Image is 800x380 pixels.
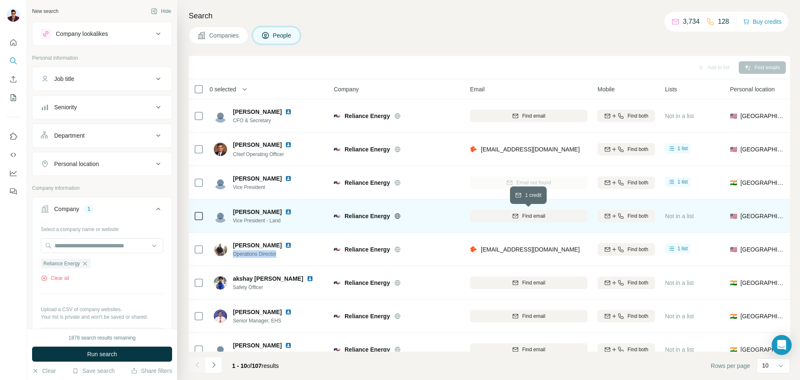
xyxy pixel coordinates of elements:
[54,131,85,140] div: Department
[334,113,340,119] img: Logo of Reliance Energy
[711,362,750,370] span: Rows per page
[718,17,729,27] p: 128
[627,246,648,253] span: Find both
[32,199,172,222] button: Company1
[32,69,172,89] button: Job title
[214,176,227,189] img: Avatar
[522,112,545,120] span: Find email
[345,279,390,287] span: Reliance Energy
[730,279,737,287] span: 🇮🇳
[233,274,303,283] span: akshay [PERSON_NAME]
[762,361,769,370] p: 10
[233,308,282,316] span: [PERSON_NAME]
[233,184,302,191] span: Vice President
[41,313,163,321] p: Your list is private and won't be saved or shared.
[334,346,340,353] img: Logo of Reliance Energy
[627,179,648,186] span: Find both
[87,350,117,358] span: Run search
[470,210,587,222] button: Find email
[730,85,775,93] span: Personal location
[232,362,279,369] span: results
[214,109,227,123] img: Avatar
[145,5,177,18] button: Hide
[214,209,227,223] img: Avatar
[597,310,655,322] button: Find both
[7,72,20,87] button: Enrich CSV
[522,312,545,320] span: Find email
[665,279,694,286] span: Not in a list
[214,276,227,289] img: Avatar
[32,126,172,146] button: Department
[41,306,163,313] p: Upload a CSV of company websites.
[665,346,694,353] span: Not in a list
[743,16,782,28] button: Buy credits
[677,145,688,152] span: 1 list
[730,179,737,187] span: 🇮🇳
[597,176,655,189] button: Find both
[7,166,20,181] button: Dashboard
[32,54,172,62] p: Personal information
[233,217,302,224] span: Vice President - Land
[522,212,545,220] span: Find email
[233,174,282,183] span: [PERSON_NAME]
[214,343,227,356] img: Avatar
[470,245,477,254] img: provider hunter logo
[32,154,172,174] button: Personal location
[285,342,292,349] img: LinkedIn logo
[345,145,390,154] span: Reliance Energy
[740,345,785,354] span: [GEOGRAPHIC_DATA]
[214,243,227,256] img: Avatar
[730,312,737,320] span: 🇮🇳
[7,147,20,162] button: Use Surfe API
[32,367,56,375] button: Clear
[273,31,292,40] span: People
[334,179,340,186] img: Logo of Reliance Energy
[597,343,655,356] button: Find both
[597,243,655,256] button: Find both
[665,85,677,93] span: Lists
[32,8,58,15] div: New search
[345,179,390,187] span: Reliance Energy
[233,151,284,157] span: Chief Operating Officer
[740,279,785,287] span: [GEOGRAPHIC_DATA]
[740,245,785,254] span: [GEOGRAPHIC_DATA]
[665,313,694,320] span: Not in a list
[597,143,655,156] button: Find both
[233,317,302,325] span: Senior Manager, EHS
[597,85,615,93] span: Mobile
[345,345,390,354] span: Reliance Energy
[32,24,172,44] button: Company lookalikes
[345,112,390,120] span: Reliance Energy
[470,110,587,122] button: Find email
[7,90,20,105] button: My lists
[627,212,648,220] span: Find both
[252,362,262,369] span: 107
[233,108,282,116] span: [PERSON_NAME]
[730,212,737,220] span: 🇺🇸
[32,184,172,192] p: Company information
[345,312,390,320] span: Reliance Energy
[470,310,587,322] button: Find email
[597,210,655,222] button: Find both
[470,343,587,356] button: Find email
[334,279,340,286] img: Logo of Reliance Energy
[233,284,323,291] span: Safety Officer
[285,175,292,182] img: LinkedIn logo
[233,208,282,216] span: [PERSON_NAME]
[285,242,292,249] img: LinkedIn logo
[470,277,587,289] button: Find email
[740,112,785,120] span: [GEOGRAPHIC_DATA]
[7,35,20,50] button: Quick start
[43,260,80,267] span: Reliance Energy
[285,309,292,315] img: LinkedIn logo
[334,246,340,253] img: Logo of Reliance Energy
[307,275,313,282] img: LinkedIn logo
[7,53,20,68] button: Search
[56,30,108,38] div: Company lookalikes
[334,146,340,153] img: Logo of Reliance Energy
[740,312,785,320] span: [GEOGRAPHIC_DATA]
[627,112,648,120] span: Find both
[214,310,227,323] img: Avatar
[209,31,240,40] span: Companies
[627,312,648,320] span: Find both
